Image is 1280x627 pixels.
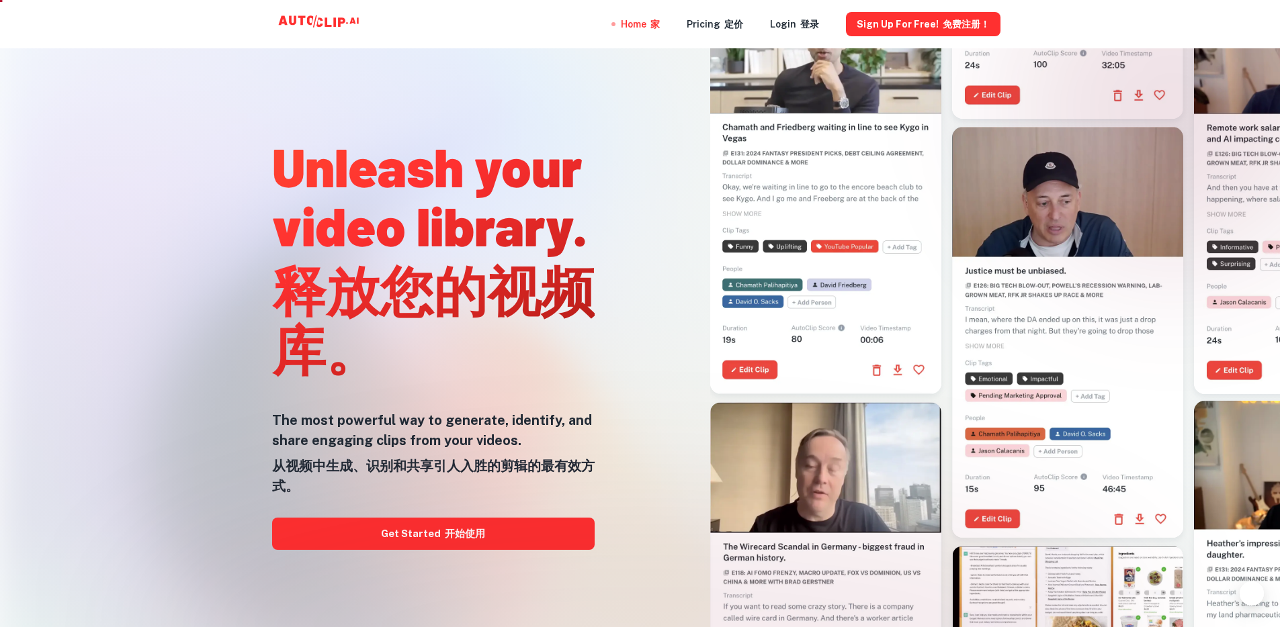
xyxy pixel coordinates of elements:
[272,410,595,501] h5: The most powerful way to generate, identify, and share engaging clips from your videos.
[724,19,743,30] font: 定价
[650,19,660,30] font: 家
[272,136,595,383] h1: Unleash your video library.
[272,458,595,494] font: 从视频中生成、识别和共享引人入胜的剪辑的最有效方式。
[800,19,819,30] font: 登录
[272,257,595,381] font: 释放您的视频库。
[846,12,1000,36] button: Sign Up for free! 免费注册！
[943,19,990,30] font: 免费注册！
